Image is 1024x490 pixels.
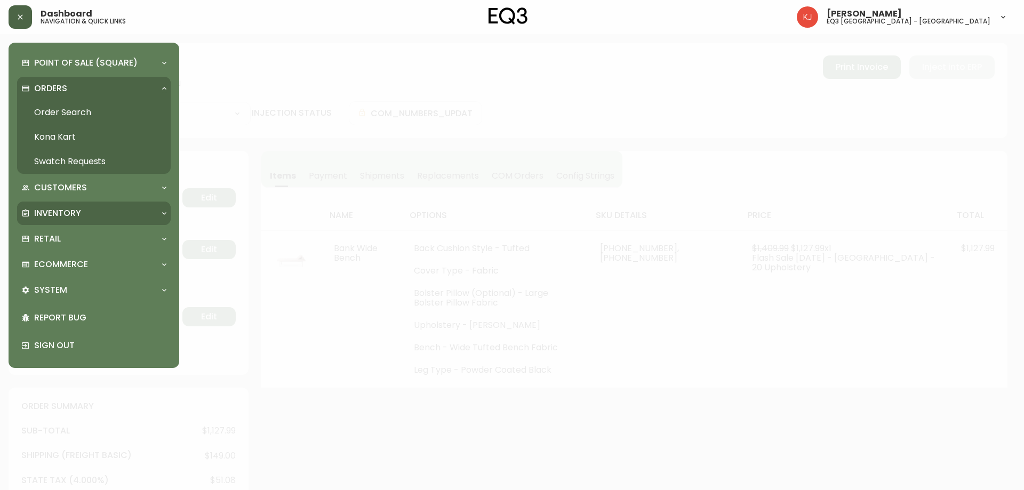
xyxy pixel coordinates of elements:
[17,278,171,302] div: System
[17,304,171,332] div: Report Bug
[17,202,171,225] div: Inventory
[34,312,166,324] p: Report Bug
[34,340,166,351] p: Sign Out
[34,259,88,270] p: Ecommerce
[17,77,171,100] div: Orders
[17,125,171,149] a: Kona Kart
[34,182,87,194] p: Customers
[34,284,67,296] p: System
[34,57,138,69] p: Point of Sale (Square)
[797,6,818,28] img: 24a625d34e264d2520941288c4a55f8e
[34,233,61,245] p: Retail
[827,18,990,25] h5: eq3 [GEOGRAPHIC_DATA] - [GEOGRAPHIC_DATA]
[17,100,171,125] a: Order Search
[17,51,171,75] div: Point of Sale (Square)
[827,10,902,18] span: [PERSON_NAME]
[17,176,171,199] div: Customers
[489,7,528,25] img: logo
[17,332,171,359] div: Sign Out
[41,10,92,18] span: Dashboard
[34,83,67,94] p: Orders
[41,18,126,25] h5: navigation & quick links
[34,207,81,219] p: Inventory
[17,253,171,276] div: Ecommerce
[17,227,171,251] div: Retail
[17,149,171,174] a: Swatch Requests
